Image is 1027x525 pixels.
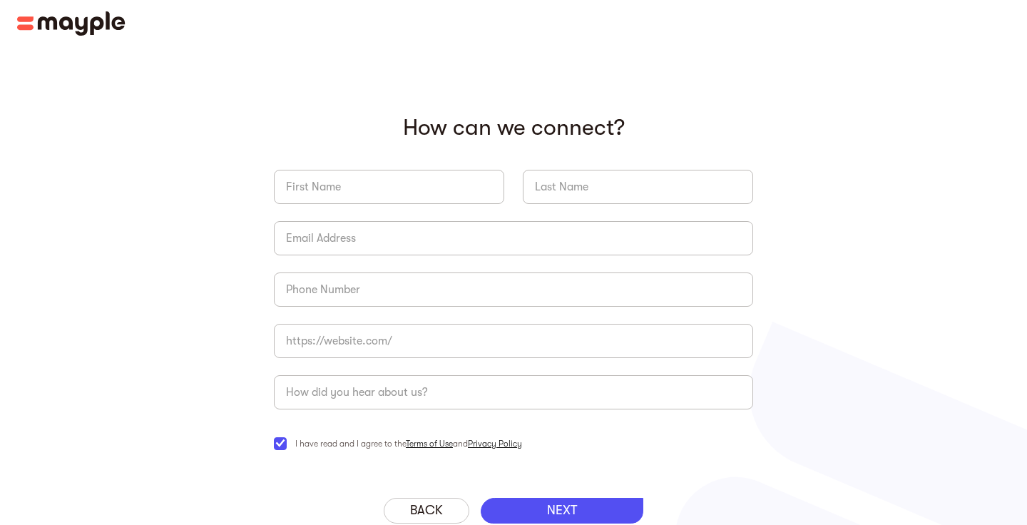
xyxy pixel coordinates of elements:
p: Back [410,503,443,519]
input: Phone Number [274,272,753,307]
p: How can we connect? [274,114,753,141]
span: I have read and I agree to the and [295,435,522,452]
form: briefForm [274,114,753,481]
input: First Name [274,170,504,204]
img: Mayple logo [17,11,126,36]
p: NEXT [547,503,577,519]
a: Privacy Policy [468,439,522,449]
input: Email Address [274,221,753,255]
input: How did you hear about us? [274,375,753,409]
a: Terms of Use [406,439,453,449]
input: https://website.com/ [274,324,753,358]
input: Last Name [523,170,753,204]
